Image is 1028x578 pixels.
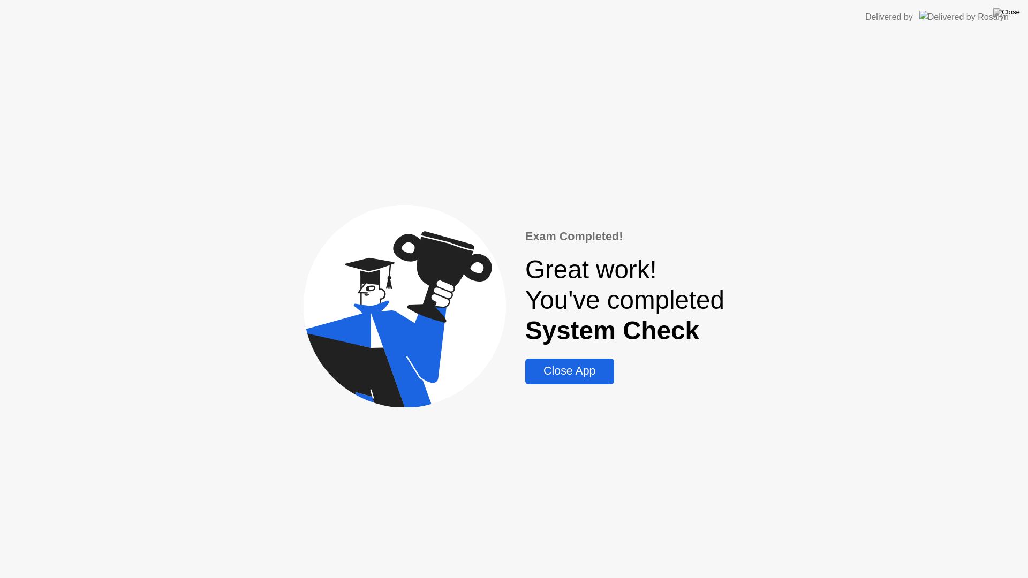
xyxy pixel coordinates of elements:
[528,364,610,378] div: Close App
[865,11,913,24] div: Delivered by
[525,254,724,346] div: Great work! You've completed
[525,359,614,384] button: Close App
[993,8,1020,17] img: Close
[525,316,699,345] b: System Check
[919,11,1009,23] img: Delivered by Rosalyn
[525,228,724,245] div: Exam Completed!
